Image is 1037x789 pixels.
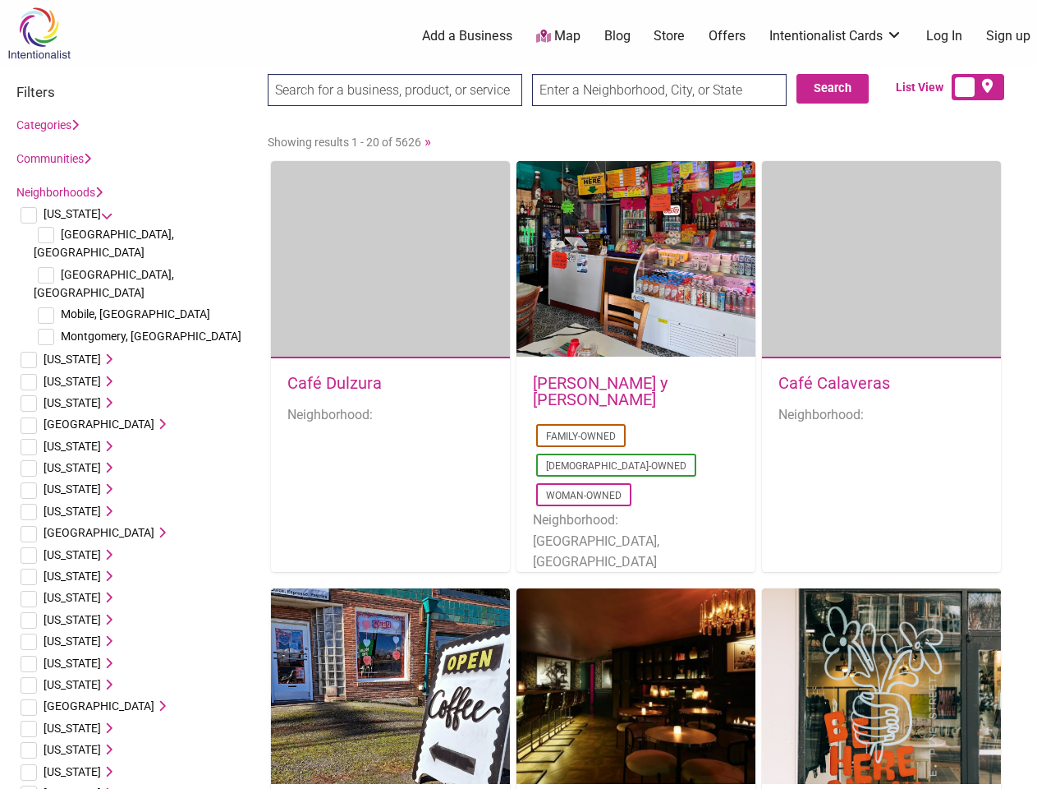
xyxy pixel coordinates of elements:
a: Offers [709,27,746,45]
span: [US_STATE] [44,570,101,583]
a: Map [536,27,580,46]
li: Neighborhood: [778,404,984,426]
a: Sign up [986,27,1030,45]
a: Intentionalist Cards [769,27,902,45]
button: Search [796,74,869,104]
span: [US_STATE] [44,482,101,496]
span: [US_STATE] [44,375,101,388]
span: Montgomery, [GEOGRAPHIC_DATA] [61,330,241,343]
span: [US_STATE] [44,722,101,735]
span: [US_STATE] [44,657,101,670]
span: [GEOGRAPHIC_DATA], [GEOGRAPHIC_DATA] [34,228,174,259]
a: Log In [926,27,962,45]
span: [US_STATE] [44,440,101,453]
span: Mobile, [GEOGRAPHIC_DATA] [61,307,210,321]
a: Store [654,27,685,45]
a: [PERSON_NAME] y [PERSON_NAME] [533,373,668,409]
li: Neighborhood: [287,404,493,426]
a: Blog [604,27,631,45]
a: Communities [16,152,91,165]
a: Categories [16,118,79,131]
span: [GEOGRAPHIC_DATA] [44,699,154,713]
span: [US_STATE] [44,613,101,626]
span: List View [896,79,952,96]
span: [US_STATE] [44,353,101,366]
a: Café Dulzura [287,373,382,393]
li: Neighborhood: [GEOGRAPHIC_DATA], [GEOGRAPHIC_DATA] [533,510,739,573]
span: [US_STATE] [44,591,101,604]
a: Family-Owned [546,431,616,442]
span: [GEOGRAPHIC_DATA] [44,418,154,431]
span: [US_STATE] [44,743,101,756]
span: [GEOGRAPHIC_DATA] [44,526,154,539]
span: [GEOGRAPHIC_DATA], [GEOGRAPHIC_DATA] [34,268,174,299]
input: Search for a business, product, or service [268,74,522,106]
span: Showing results 1 - 20 of 5626 [268,136,421,149]
a: Add a Business [422,27,512,45]
span: [US_STATE] [44,678,101,691]
span: [US_STATE] [44,634,101,648]
a: Café Calaveras [778,373,890,393]
span: [US_STATE] [44,548,101,561]
a: Neighborhoods [16,186,103,199]
input: Enter a Neighborhood, City, or State [532,74,787,106]
span: [US_STATE] [44,765,101,778]
a: [DEMOGRAPHIC_DATA]-Owned [546,460,686,472]
span: [US_STATE] [44,396,101,409]
a: Woman-Owned [546,490,622,501]
a: » [424,133,431,150]
span: [US_STATE] [44,207,101,220]
span: [US_STATE] [44,461,101,474]
span: [US_STATE] [44,505,101,518]
h3: Filters [16,84,251,100]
